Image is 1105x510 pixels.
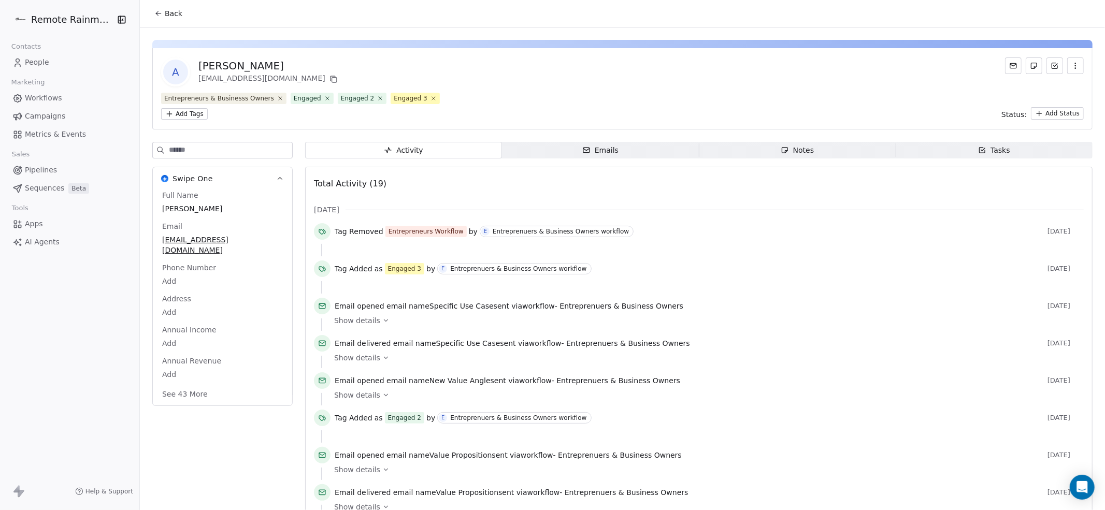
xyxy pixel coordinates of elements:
span: Add [162,307,283,317]
span: email name sent via workflow - [335,487,688,498]
span: Add [162,338,283,348]
span: Metrics & Events [25,129,86,140]
span: email name sent via workflow - [335,375,680,386]
span: [DATE] [314,205,339,215]
div: Entrepreneurs & Businesss Owners [164,94,274,103]
div: E [484,227,487,236]
span: email name sent via workflow - [335,338,690,348]
span: [DATE] [1047,339,1084,347]
img: website_grey.svg [17,27,25,35]
span: Marketing [7,75,49,90]
span: [DATE] [1047,488,1084,497]
span: by [426,264,435,274]
div: Entreprenuers & Business Owners workflow [450,265,586,272]
div: Engaged 2 [341,94,375,103]
a: People [8,54,131,71]
span: Show details [334,315,380,326]
a: Show details [334,390,1077,400]
img: RR%20Logo%20%20Black%20(2).png [15,13,27,26]
div: Engaged 2 [388,413,422,422]
button: Add Tags [161,108,208,120]
span: Email delivered [335,339,391,347]
a: Help & Support [75,487,133,496]
span: New Value Angle [429,376,491,385]
span: Help & Support [85,487,133,496]
span: Value Proposition [429,451,492,459]
span: Contacts [7,39,46,54]
span: Tag Removed [335,226,383,237]
span: Email delivered [335,488,391,497]
span: Status: [1001,109,1027,120]
div: Swipe OneSwipe One [153,190,292,405]
span: as [375,264,383,274]
div: Emails [582,145,619,156]
div: v 4.0.25 [29,17,51,25]
span: Tag Added [335,413,372,423]
span: [DATE] [1047,376,1084,385]
span: AI Agents [25,237,60,247]
span: [DATE] [1047,302,1084,310]
span: Tools [7,200,33,216]
span: [DATE] [1047,227,1084,236]
span: Show details [334,390,380,400]
div: Tasks [978,145,1010,156]
span: Specific Use Case [429,302,494,310]
span: by [469,226,478,237]
span: People [25,57,49,68]
span: email name sent via workflow - [335,301,683,311]
span: Swipe One [173,173,213,184]
span: Entreprenuers & Business Owners [559,302,683,310]
div: [PERSON_NAME] [198,59,340,73]
button: Remote Rainmaker [12,11,110,28]
div: Entrepreneurs Workflow [389,227,464,236]
span: A [163,60,188,84]
span: Total Activity (19) [314,179,386,188]
div: [EMAIL_ADDRESS][DOMAIN_NAME] [198,73,340,85]
span: Campaigns [25,111,65,122]
div: Engaged 3 [388,264,422,273]
span: [DATE] [1047,265,1084,273]
span: Remote Rainmaker [31,13,114,26]
img: logo_orange.svg [17,17,25,25]
span: Sequences [25,183,64,194]
a: Metrics & Events [8,126,131,143]
span: Show details [334,464,380,475]
div: Keywords by Traffic [114,61,175,68]
img: Swipe One [161,175,168,182]
span: Entreprenuers & Business Owners [566,339,690,347]
div: Entreprenuers & Business Owners workflow [450,414,586,421]
div: Entreprenuers & Business Owners workflow [493,228,629,235]
span: email name sent via workflow - [335,450,682,460]
div: E [441,265,444,273]
span: Email opened [335,302,384,310]
div: Engaged [294,94,321,103]
img: tab_keywords_by_traffic_grey.svg [103,60,111,68]
span: Address [160,294,193,304]
span: Back [165,8,182,19]
a: Show details [334,353,1077,363]
a: Workflows [8,90,131,107]
a: Show details [334,315,1077,326]
span: Beta [68,183,89,194]
span: Email opened [335,376,384,385]
button: Swipe OneSwipe One [153,167,292,190]
a: Campaigns [8,108,131,125]
div: Domain: [DOMAIN_NAME] [27,27,114,35]
span: Apps [25,218,43,229]
span: Value Proposition [436,488,499,497]
a: Apps [8,215,131,232]
span: Entreprenuers & Business Owners [565,488,688,497]
span: Annual Revenue [160,356,223,366]
span: by [426,413,435,423]
span: as [375,413,383,423]
span: Entreprenuers & Business Owners [558,451,682,459]
span: [EMAIL_ADDRESS][DOMAIN_NAME] [162,235,283,255]
div: E [441,414,444,422]
img: tab_domain_overview_orange.svg [28,60,36,68]
span: Email opened [335,451,384,459]
div: Notes [781,145,814,156]
span: Workflows [25,93,62,104]
a: AI Agents [8,234,131,251]
a: SequencesBeta [8,180,131,197]
span: Add [162,276,283,286]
